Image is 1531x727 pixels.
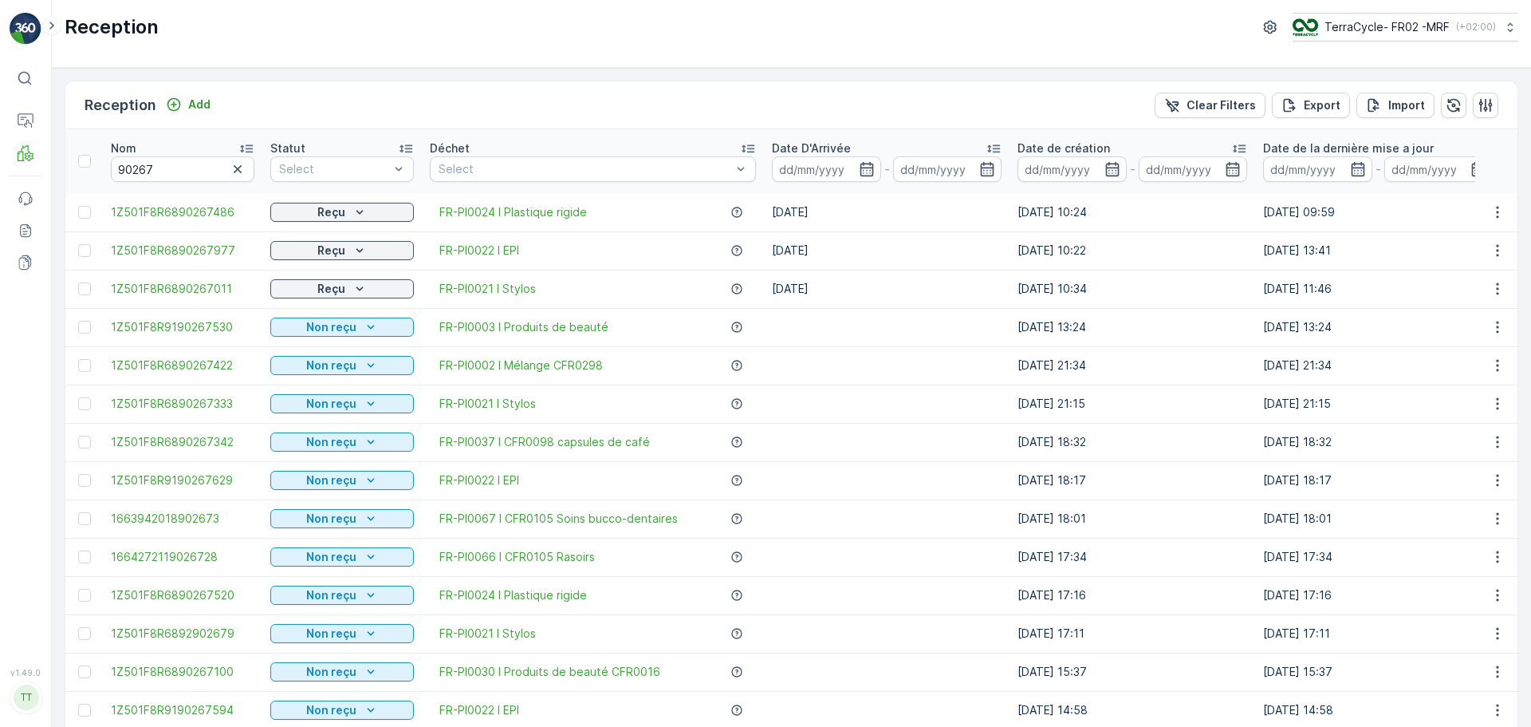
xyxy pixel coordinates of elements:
div: TT [14,685,39,710]
input: Search [111,156,254,182]
button: Non reçu [270,433,414,452]
button: Non reçu [270,509,414,528]
div: Toggle Row Selected [78,589,91,602]
a: FR-PI0022 I EPI [439,472,519,488]
span: 1Z501F8R6890267011 [111,281,254,297]
button: Reçu [270,279,414,298]
div: Toggle Row Selected [78,627,91,640]
button: TerraCycle- FR02 -MRF(+02:00) [1293,13,1518,41]
p: Non reçu [306,472,356,488]
a: FR-PI0037 I CFR0098 capsules de café [439,434,650,450]
a: FR-PI0021 I Stylos [439,281,536,297]
p: ( +02:00 ) [1456,21,1496,34]
a: 1Z501F8R6892902679 [111,626,254,642]
input: dd/mm/yyyy [1139,156,1248,182]
td: [DATE] 21:34 [1010,346,1255,385]
p: Clear Filters [1187,97,1256,113]
a: 1Z501F8R9190267530 [111,319,254,335]
td: [DATE] 21:15 [1255,385,1501,423]
td: [DATE] 17:11 [1010,614,1255,653]
p: Reception [65,14,159,40]
p: Reçu [317,243,345,259]
td: [DATE] 18:17 [1010,461,1255,500]
td: [DATE] 17:16 [1010,576,1255,614]
button: TT [10,681,41,714]
td: [DATE] 13:41 [1255,231,1501,270]
button: Import [1356,93,1435,118]
td: [DATE] 11:46 [1255,270,1501,308]
div: Toggle Row Selected [78,244,91,257]
p: Reçu [317,204,345,220]
p: Reception [85,94,156,117]
td: [DATE] 10:22 [1010,231,1255,270]
p: Non reçu [306,549,356,565]
a: 1Z501F8R6890267520 [111,587,254,603]
td: [DATE] 13:24 [1255,308,1501,346]
p: - [884,160,890,179]
input: dd/mm/yyyy [1384,156,1494,182]
button: Non reçu [270,624,414,643]
p: Non reçu [306,434,356,450]
p: Select [279,161,389,177]
div: Toggle Row Selected [78,666,91,678]
button: Non reçu [270,356,414,375]
div: Toggle Row Selected [78,512,91,525]
button: Non reçu [270,471,414,490]
td: [DATE] [764,193,1010,231]
a: FR-PI0066 I CFR0105 Rasoirs [439,549,595,565]
span: 1663942018902673 [111,511,254,527]
p: Statut [270,140,305,156]
p: Non reçu [306,358,356,373]
a: 1Z501F8R6890267977 [111,243,254,259]
td: [DATE] 10:24 [1010,193,1255,231]
p: Import [1388,97,1425,113]
p: Non reçu [306,664,356,680]
div: Toggle Row Selected [78,283,91,295]
a: FR-PI0003 I Produits de beauté [439,319,608,335]
p: Déchet [430,140,470,156]
div: Toggle Row Selected [78,436,91,448]
p: Date de la dernière mise a jour [1263,140,1434,156]
button: Clear Filters [1155,93,1265,118]
a: FR-PI0021 I Stylos [439,396,536,412]
a: 1664272119026728 [111,549,254,565]
button: Non reçu [270,394,414,413]
p: Non reçu [306,319,356,335]
span: 1Z501F8R6890267100 [111,664,254,680]
a: FR-PI0067 I CFR0105 Soins bucco-dentaires [439,511,678,527]
div: Toggle Row Selected [78,397,91,410]
div: Toggle Row Selected [78,474,91,487]
div: Toggle Row Selected [78,206,91,219]
img: terracycle.png [1293,18,1318,36]
span: 1Z501F8R6890267422 [111,358,254,373]
a: 1Z501F8R6890267486 [111,204,254,220]
p: Date D'Arrivée [772,140,851,156]
p: Add [188,97,211,113]
input: dd/mm/yyyy [1263,156,1372,182]
a: FR-PI0030 I Produits de beauté CFR0016 [439,664,660,680]
button: Non reçu [270,701,414,720]
div: Toggle Row Selected [78,704,91,717]
span: FR-PI0024 I Plastique rigide [439,204,587,220]
p: Date de création [1017,140,1110,156]
span: 1Z501F8R6890267342 [111,434,254,450]
p: TerraCycle- FR02 -MRF [1324,19,1450,35]
button: Reçu [270,241,414,260]
p: Reçu [317,281,345,297]
td: [DATE] 18:32 [1010,423,1255,461]
td: [DATE] [764,270,1010,308]
p: - [1376,160,1381,179]
td: [DATE] 18:01 [1255,500,1501,538]
p: Select [439,161,731,177]
td: [DATE] 10:34 [1010,270,1255,308]
button: Non reçu [270,586,414,605]
td: [DATE] 17:11 [1255,614,1501,653]
a: FR-PI0021 I Stylos [439,626,536,642]
td: [DATE] 09:59 [1255,193,1501,231]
